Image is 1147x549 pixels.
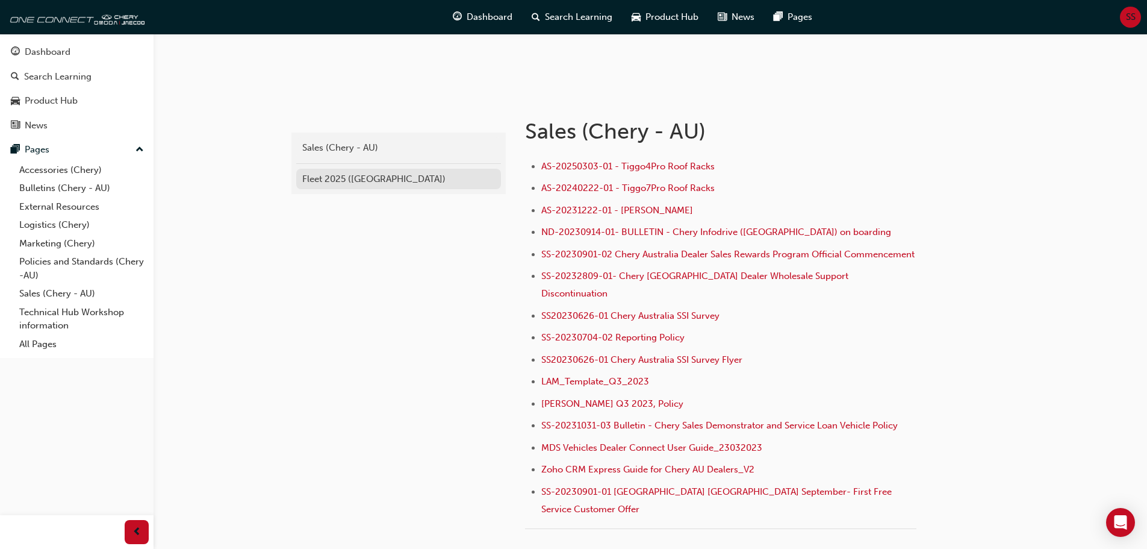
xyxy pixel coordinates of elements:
[541,420,898,431] a: SS-20231031-03 Bulletin - Chery Sales Demonstrator and Service Loan Vehicle Policy
[14,253,149,284] a: Policies and Standards (Chery -AU)
[788,10,812,24] span: Pages
[541,310,720,321] a: SS20230626-01 Chery Australia SSI Survey
[718,10,727,25] span: news-icon
[541,464,754,475] a: Zoho CRM Express Guide for Chery AU Dealers_V2
[11,121,20,131] span: news-icon
[5,139,149,161] button: Pages
[25,119,48,133] div: News
[302,141,495,155] div: Sales (Chery - AU)
[645,10,698,24] span: Product Hub
[541,486,894,515] a: SS-20230901-01 [GEOGRAPHIC_DATA] [GEOGRAPHIC_DATA] September- First Free Service Customer Offer
[14,216,149,234] a: Logistics (Chery)
[14,198,149,216] a: External Resources
[302,172,495,186] div: Fleet 2025 ([GEOGRAPHIC_DATA])
[14,234,149,253] a: Marketing (Chery)
[135,142,144,158] span: up-icon
[541,183,715,193] a: AS-20240222-01 - Tiggo7Pro Roof Racks
[25,94,78,108] div: Product Hub
[14,303,149,335] a: Technical Hub Workshop information
[541,249,915,260] a: SS-20230901-02 Chery Australia Dealer Sales Rewards Program Official Commencement
[541,376,649,387] a: LAM_Template_Q3_2023
[443,5,522,30] a: guage-iconDashboard
[296,137,501,158] a: Sales (Chery - AU)
[6,5,145,29] img: oneconnect
[11,145,20,155] span: pages-icon
[541,205,693,216] a: AS-20231222-01 - [PERSON_NAME]
[632,10,641,25] span: car-icon
[14,335,149,354] a: All Pages
[132,525,141,540] span: prev-icon
[14,179,149,198] a: Bulletins (Chery - AU)
[541,442,762,453] a: MDS Vehicles Dealer Connect User Guide_23032023
[541,227,891,237] a: ND-20230914-01- BULLETIN - Chery Infodrive ([GEOGRAPHIC_DATA]) on boarding
[1120,7,1141,28] button: SS
[11,96,20,107] span: car-icon
[541,354,742,365] a: SS20230626-01 Chery Australia SSI Survey Flyer
[5,66,149,88] a: Search Learning
[14,284,149,303] a: Sales (Chery - AU)
[1106,508,1135,537] div: Open Intercom Messenger
[541,332,685,343] a: SS-20230704-02 Reporting Policy
[25,143,49,157] div: Pages
[545,10,612,24] span: Search Learning
[532,10,540,25] span: search-icon
[453,10,462,25] span: guage-icon
[732,10,754,24] span: News
[5,90,149,112] a: Product Hub
[541,271,851,299] a: SS-20232809-01- Chery [GEOGRAPHIC_DATA] Dealer Wholesale Support Discontinuation
[774,10,783,25] span: pages-icon
[14,161,149,180] a: Accessories (Chery)
[1126,10,1136,24] span: SS
[708,5,764,30] a: news-iconNews
[541,161,715,172] a: AS-20250303-01 - Tiggo4Pro Roof Racks
[5,41,149,63] a: Dashboard
[522,5,622,30] a: search-iconSearch Learning
[525,118,920,145] h1: Sales (Chery - AU)
[296,169,501,190] a: Fleet 2025 ([GEOGRAPHIC_DATA])
[467,10,512,24] span: Dashboard
[25,45,70,59] div: Dashboard
[11,47,20,58] span: guage-icon
[5,39,149,139] button: DashboardSearch LearningProduct HubNews
[764,5,822,30] a: pages-iconPages
[541,398,683,409] a: [PERSON_NAME] Q3 2023, Policy
[24,70,92,84] div: Search Learning
[11,72,19,83] span: search-icon
[5,115,149,137] a: News
[622,5,708,30] a: car-iconProduct Hub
